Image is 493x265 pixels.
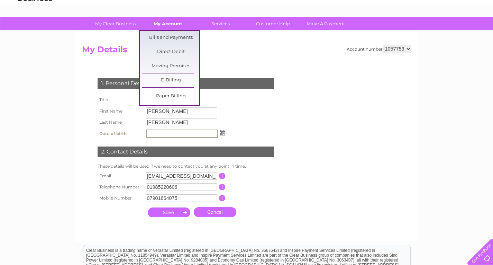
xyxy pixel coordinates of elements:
[142,89,199,103] a: Paper Billing
[219,173,226,179] input: Information
[447,29,464,35] a: Contact
[96,162,276,170] td: These details will be used if we need to contact you at any point in time.
[142,59,199,73] a: Moving Premises
[371,29,384,35] a: Water
[142,45,199,59] a: Direct Debit
[148,207,190,217] input: Submit
[389,29,404,35] a: Energy
[219,195,226,201] input: Information
[83,4,410,34] div: Clear Business is a trading name of Verastar Limited (registered in [GEOGRAPHIC_DATA] No. 3667643...
[96,182,144,193] th: Telephone Number
[96,193,144,204] th: Mobile Number
[347,45,411,53] div: Account number
[96,106,144,117] th: First Name
[139,17,197,30] a: My Account
[363,3,410,12] a: 0333 014 3131
[96,117,144,128] th: Last Name
[96,170,144,182] th: Email
[82,45,411,58] h2: My Details
[245,17,302,30] a: Customer Help
[96,94,144,106] th: Title
[471,29,487,35] a: Log out
[297,17,354,30] a: Make A Payment
[408,29,429,35] a: Telecoms
[96,128,144,140] th: Date of birth
[194,207,236,217] a: Cancel
[142,73,199,87] a: E-Billing
[220,130,225,135] img: ...
[219,184,226,190] input: Information
[87,17,144,30] a: My Clear Business
[142,31,199,45] a: Bills and Payments
[98,147,274,157] div: 2. Contact Details
[98,78,274,89] div: 1. Personal Details
[192,17,249,30] a: Services
[17,18,53,39] img: logo.png
[433,29,443,35] a: Blog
